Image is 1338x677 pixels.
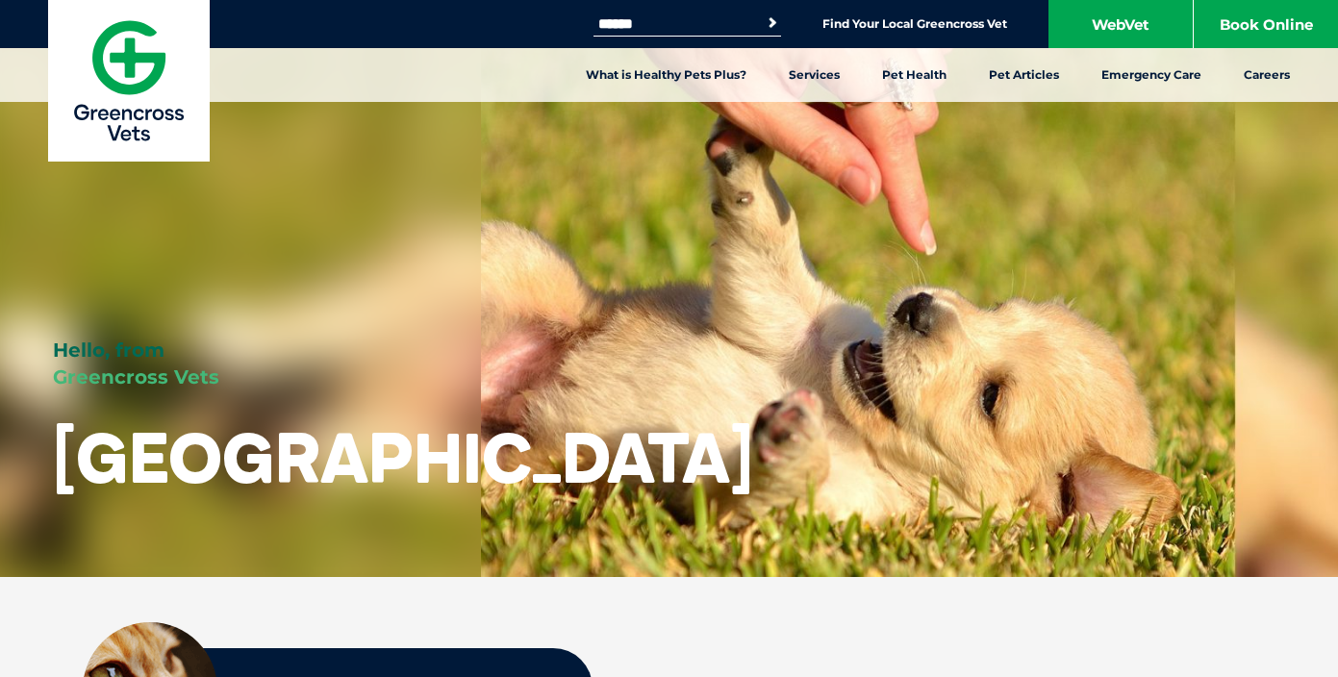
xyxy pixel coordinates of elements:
[565,48,768,102] a: What is Healthy Pets Plus?
[1080,48,1223,102] a: Emergency Care
[768,48,861,102] a: Services
[822,16,1007,32] a: Find Your Local Greencross Vet
[53,419,753,495] h1: [GEOGRAPHIC_DATA]
[968,48,1080,102] a: Pet Articles
[53,365,219,389] span: Greencross Vets
[763,13,782,33] button: Search
[861,48,968,102] a: Pet Health
[53,338,164,362] span: Hello, from
[1223,48,1311,102] a: Careers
